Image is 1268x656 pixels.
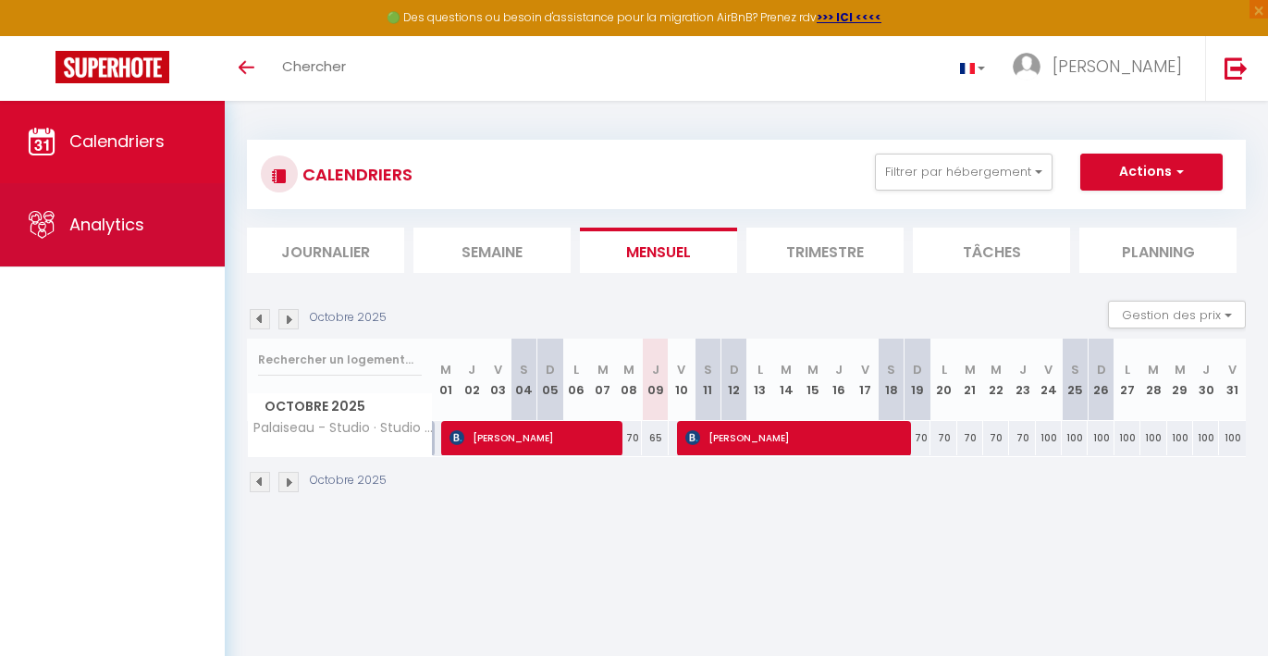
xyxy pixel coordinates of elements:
li: Tâches [913,228,1070,273]
abbr: L [942,361,947,378]
th: 12 [720,339,746,421]
div: 100 [1219,421,1246,455]
li: Trimestre [746,228,904,273]
button: Actions [1080,154,1223,191]
th: 29 [1167,339,1193,421]
th: 14 [773,339,799,421]
abbr: S [704,361,712,378]
abbr: L [573,361,579,378]
th: 09 [642,339,668,421]
span: Octobre 2025 [248,393,432,420]
th: 01 [433,339,459,421]
abbr: J [1019,361,1027,378]
div: 100 [1062,421,1088,455]
span: Analytics [69,213,144,236]
a: ... [PERSON_NAME] [999,36,1205,101]
abbr: M [440,361,451,378]
th: 10 [669,339,695,421]
abbr: D [913,361,922,378]
span: [PERSON_NAME] [1053,55,1182,78]
div: 100 [1140,421,1166,455]
abbr: J [1202,361,1210,378]
th: 20 [930,339,956,421]
th: 28 [1140,339,1166,421]
abbr: M [965,361,976,378]
th: 22 [983,339,1009,421]
abbr: M [1148,361,1159,378]
abbr: S [1071,361,1079,378]
p: Octobre 2025 [310,472,387,489]
div: 70 [983,421,1009,455]
div: 100 [1088,421,1114,455]
a: Chercher [268,36,360,101]
button: Filtrer par hébergement [875,154,1053,191]
th: 07 [590,339,616,421]
li: Mensuel [580,228,737,273]
abbr: V [1044,361,1053,378]
span: [PERSON_NAME] [685,420,901,455]
th: 15 [800,339,826,421]
div: 65 [642,421,668,455]
p: Octobre 2025 [310,309,387,327]
th: 08 [616,339,642,421]
abbr: V [494,361,502,378]
th: 26 [1088,339,1114,421]
abbr: V [1228,361,1237,378]
abbr: D [1097,361,1106,378]
li: Journalier [247,228,404,273]
img: Super Booking [55,51,169,83]
abbr: M [781,361,792,378]
abbr: J [652,361,659,378]
th: 16 [826,339,852,421]
input: Rechercher un logement... [258,343,422,377]
abbr: M [623,361,634,378]
abbr: D [730,361,739,378]
a: >>> ICI <<<< [817,9,881,25]
abbr: L [1125,361,1130,378]
th: 05 [537,339,563,421]
img: logout [1225,56,1248,80]
div: 100 [1167,421,1193,455]
div: 70 [930,421,956,455]
th: 31 [1219,339,1246,421]
abbr: D [546,361,555,378]
abbr: V [677,361,685,378]
abbr: J [835,361,843,378]
span: Chercher [282,56,346,76]
abbr: M [597,361,609,378]
abbr: M [807,361,819,378]
span: [PERSON_NAME] [449,420,613,455]
div: 100 [1114,421,1140,455]
li: Semaine [413,228,571,273]
th: 18 [879,339,905,421]
th: 11 [695,339,720,421]
h3: CALENDRIERS [298,154,412,195]
div: 70 [1009,421,1035,455]
span: Palaiseau - Studio · Studio cosy proche Rer B [251,421,436,435]
li: Planning [1079,228,1237,273]
abbr: S [520,361,528,378]
span: Calendriers [69,130,165,153]
abbr: S [887,361,895,378]
th: 27 [1114,339,1140,421]
th: 03 [485,339,511,421]
abbr: V [861,361,869,378]
abbr: L [757,361,763,378]
div: 100 [1193,421,1219,455]
img: ... [1013,53,1040,80]
th: 17 [852,339,878,421]
th: 24 [1036,339,1062,421]
th: 04 [511,339,537,421]
th: 06 [563,339,589,421]
th: 02 [459,339,485,421]
th: 25 [1062,339,1088,421]
div: 70 [957,421,983,455]
div: 100 [1036,421,1062,455]
th: 13 [747,339,773,421]
th: 23 [1009,339,1035,421]
th: 19 [905,339,930,421]
button: Gestion des prix [1108,301,1246,328]
abbr: M [1175,361,1186,378]
abbr: J [468,361,475,378]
